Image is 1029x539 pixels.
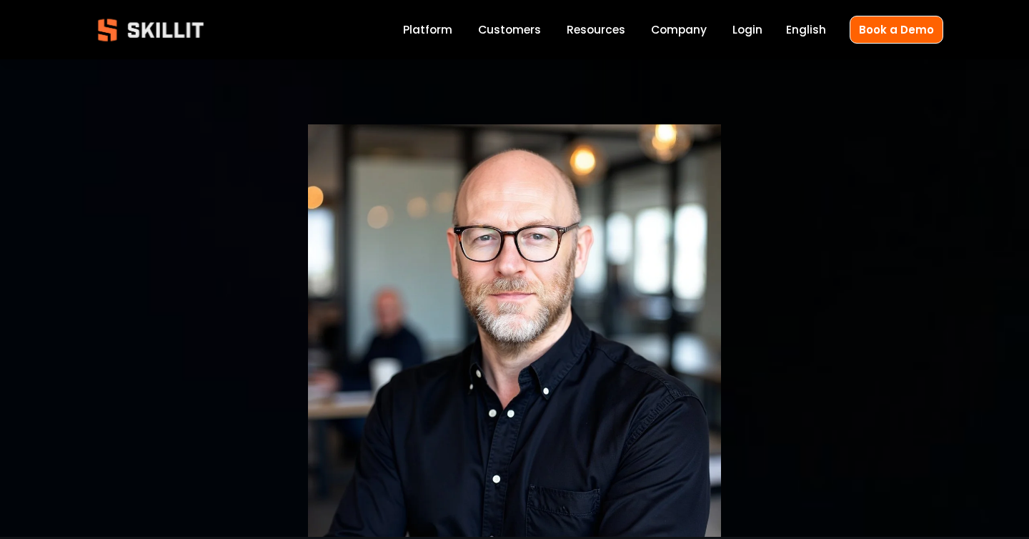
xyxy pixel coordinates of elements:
[403,20,452,39] a: Platform
[786,20,826,39] div: language picker
[86,9,216,51] img: Skillit
[478,20,541,39] a: Customers
[567,20,625,39] a: folder dropdown
[850,16,943,44] a: Book a Demo
[651,20,707,39] a: Company
[732,20,762,39] a: Login
[567,21,625,38] span: Resources
[786,21,826,38] span: English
